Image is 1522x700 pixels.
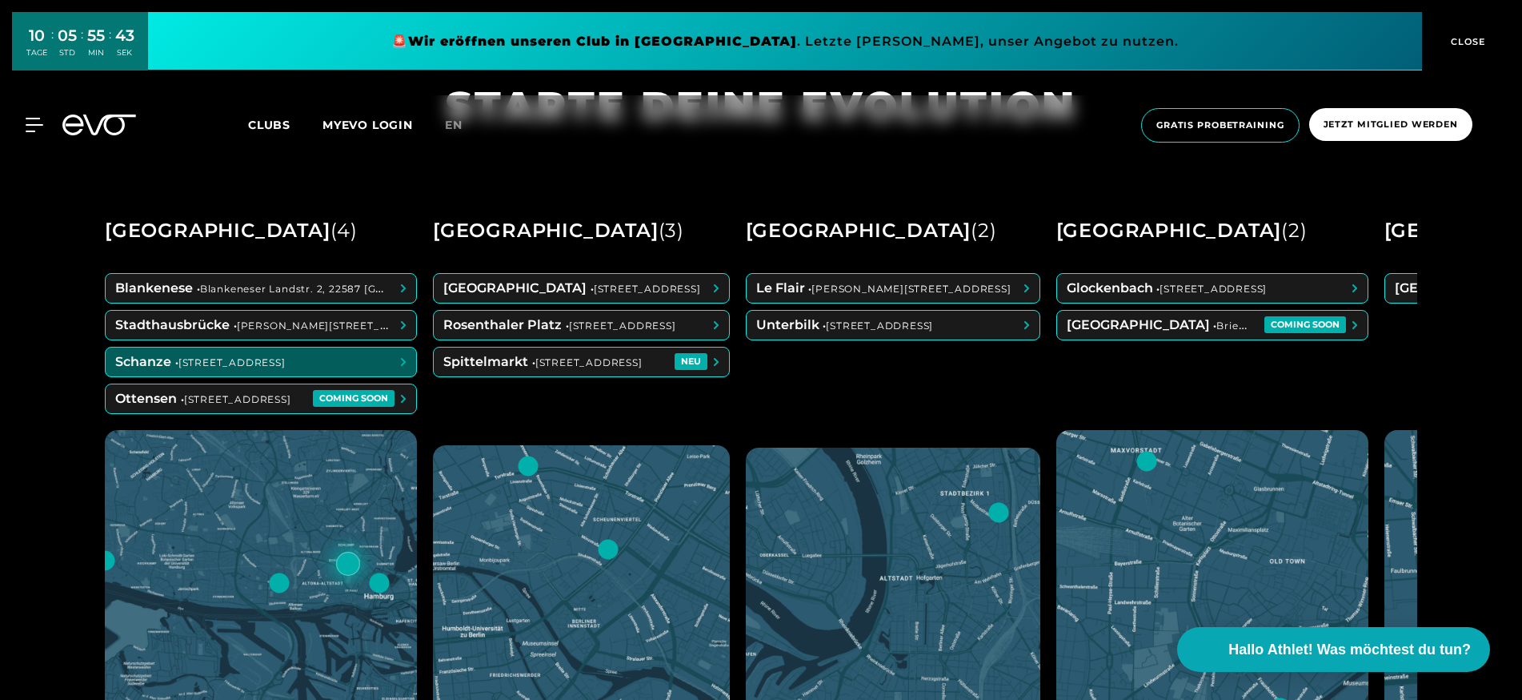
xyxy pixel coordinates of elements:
[58,47,77,58] div: STD
[433,212,684,249] div: [GEOGRAPHIC_DATA]
[1304,108,1477,143] a: Jetzt Mitglied werden
[1281,219,1307,242] span: ( 2 )
[87,47,105,58] div: MIN
[26,47,47,58] div: TAGE
[115,47,134,58] div: SEK
[87,24,105,47] div: 55
[659,219,684,242] span: ( 3 )
[1156,119,1284,132] span: Gratis Probetraining
[115,24,134,47] div: 43
[248,117,322,132] a: Clubs
[105,212,358,249] div: [GEOGRAPHIC_DATA]
[746,212,997,249] div: [GEOGRAPHIC_DATA]
[26,24,47,47] div: 10
[322,118,413,132] a: MYEVO LOGIN
[1228,639,1471,661] span: Hallo Athlet! Was möchtest du tun?
[1056,212,1308,249] div: [GEOGRAPHIC_DATA]
[330,219,358,242] span: ( 4 )
[1422,12,1510,70] button: CLOSE
[1447,34,1486,49] span: CLOSE
[1136,108,1304,143] a: Gratis Probetraining
[445,118,463,132] span: en
[58,24,77,47] div: 05
[109,26,111,68] div: :
[445,116,482,135] a: en
[51,26,54,68] div: :
[81,26,83,68] div: :
[1324,118,1458,131] span: Jetzt Mitglied werden
[1177,627,1490,672] button: Hallo Athlet! Was möchtest du tun?
[971,219,996,242] span: ( 2 )
[248,118,290,132] span: Clubs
